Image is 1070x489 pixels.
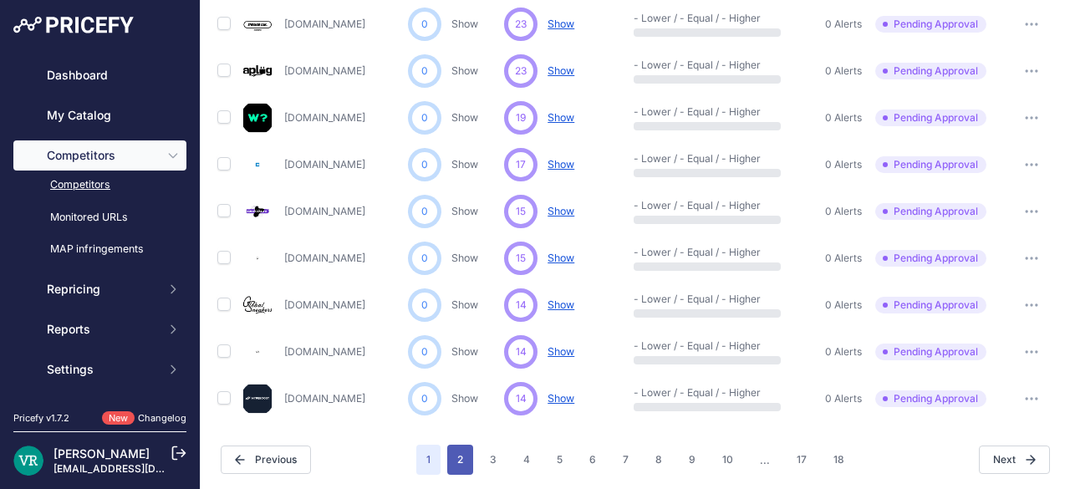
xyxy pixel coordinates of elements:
[221,446,311,474] span: Previous
[13,235,186,264] a: MAP infringements
[13,100,186,130] a: My Catalog
[451,158,478,171] a: Show
[53,446,150,461] a: [PERSON_NAME]
[634,246,741,259] p: - Lower / - Equal / - Higher
[480,445,507,475] button: Go to page 3
[451,345,478,358] a: Show
[284,298,365,311] a: [DOMAIN_NAME]
[451,111,478,124] a: Show
[548,298,574,311] span: Show
[13,140,186,171] button: Competitors
[825,345,862,359] span: 0 Alerts
[634,152,741,166] p: - Lower / - Equal / - Higher
[447,445,473,475] button: Go to page 2
[47,147,156,164] span: Competitors
[825,205,862,218] span: 0 Alerts
[451,298,478,311] a: Show
[875,250,986,267] span: Pending Approval
[421,17,428,32] span: 0
[634,12,741,25] p: - Lower / - Equal / - Higher
[421,204,428,219] span: 0
[634,386,741,400] p: - Lower / - Equal / - Higher
[284,392,365,405] a: [DOMAIN_NAME]
[645,445,672,475] button: Go to page 8
[875,16,986,33] span: Pending Approval
[13,60,186,90] a: Dashboard
[13,395,186,425] button: My Account
[825,392,862,405] span: 0 Alerts
[451,18,478,30] a: Show
[825,64,862,78] span: 0 Alerts
[634,59,741,72] p: - Lower / - Equal / - Higher
[548,345,574,358] span: Show
[451,392,478,405] a: Show
[516,344,527,359] span: 14
[284,111,365,124] a: [DOMAIN_NAME]
[825,298,862,312] span: 0 Alerts
[825,18,862,31] span: 0 Alerts
[579,445,606,475] button: Go to page 6
[515,17,527,32] span: 23
[13,314,186,344] button: Reports
[548,111,574,124] span: Show
[421,157,428,172] span: 0
[284,345,365,358] a: [DOMAIN_NAME]
[47,361,156,378] span: Settings
[13,411,69,425] div: Pricefy v1.7.2
[284,158,365,171] a: [DOMAIN_NAME]
[421,391,428,406] span: 0
[548,205,574,217] span: Show
[875,203,986,220] span: Pending Approval
[138,412,186,424] a: Changelog
[284,252,365,264] a: [DOMAIN_NAME]
[634,339,741,353] p: - Lower / - Equal / - Higher
[547,445,573,475] button: Go to page 5
[421,110,428,125] span: 0
[102,411,135,425] span: New
[284,18,365,30] a: [DOMAIN_NAME]
[787,445,817,475] button: Go to page 17
[13,354,186,385] button: Settings
[516,298,527,313] span: 14
[451,205,478,217] a: Show
[13,203,186,232] a: Monitored URLs
[515,64,527,79] span: 23
[451,252,478,264] a: Show
[875,156,986,173] span: Pending Approval
[284,64,365,77] a: [DOMAIN_NAME]
[548,18,574,30] span: Show
[421,298,428,313] span: 0
[421,64,428,79] span: 0
[712,445,743,475] button: Go to page 10
[421,344,428,359] span: 0
[13,171,186,200] a: Competitors
[516,110,526,125] span: 19
[516,251,526,266] span: 15
[13,17,134,33] img: Pricefy Logo
[823,445,854,475] button: Go to page 18
[875,390,986,407] span: Pending Approval
[451,64,478,77] a: Show
[513,445,540,475] button: Go to page 4
[516,391,527,406] span: 14
[53,462,228,475] a: [EMAIL_ADDRESS][DOMAIN_NAME]
[548,158,574,171] span: Show
[875,344,986,360] span: Pending Approval
[416,445,441,475] span: 1
[634,105,741,119] p: - Lower / - Equal / - Higher
[750,445,780,475] span: ...
[47,321,156,338] span: Reports
[421,251,428,266] span: 0
[825,158,862,171] span: 0 Alerts
[516,157,526,172] span: 17
[548,392,574,405] span: Show
[825,111,862,125] span: 0 Alerts
[875,110,986,126] span: Pending Approval
[825,252,862,265] span: 0 Alerts
[516,204,526,219] span: 15
[548,64,574,77] span: Show
[13,274,186,304] button: Repricing
[875,63,986,79] span: Pending Approval
[613,445,639,475] button: Go to page 7
[47,401,156,418] span: My Account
